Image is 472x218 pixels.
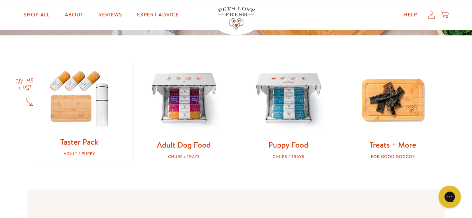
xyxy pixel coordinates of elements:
a: Taster Pack [60,136,98,147]
div: Chubs / Trays [248,154,329,159]
a: Expert Advice [131,7,185,22]
a: Help [397,7,423,22]
img: Pets Love Fresh [218,7,255,29]
a: Reviews [93,7,128,22]
iframe: Gorgias live chat messenger [435,183,465,211]
div: For good doggos [353,154,433,159]
a: Shop All [18,7,56,22]
div: Adult / Puppy [39,151,120,156]
a: About [59,7,89,22]
a: Puppy Food [268,139,308,150]
a: Treats + More [369,139,416,150]
a: Adult Dog Food [157,139,210,150]
div: Chubs / Trays [144,154,224,159]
